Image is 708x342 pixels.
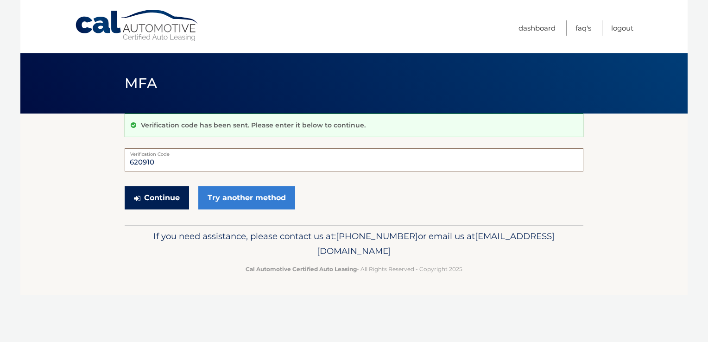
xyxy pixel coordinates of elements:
button: Continue [125,186,189,209]
strong: Cal Automotive Certified Auto Leasing [246,266,357,272]
span: [EMAIL_ADDRESS][DOMAIN_NAME] [317,231,555,256]
label: Verification Code [125,148,583,156]
a: FAQ's [575,20,591,36]
a: Logout [611,20,633,36]
span: MFA [125,75,157,92]
p: If you need assistance, please contact us at: or email us at [131,229,577,259]
input: Verification Code [125,148,583,171]
a: Cal Automotive [75,9,200,42]
span: [PHONE_NUMBER] [336,231,418,241]
a: Dashboard [518,20,556,36]
a: Try another method [198,186,295,209]
p: - All Rights Reserved - Copyright 2025 [131,264,577,274]
p: Verification code has been sent. Please enter it below to continue. [141,121,366,129]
